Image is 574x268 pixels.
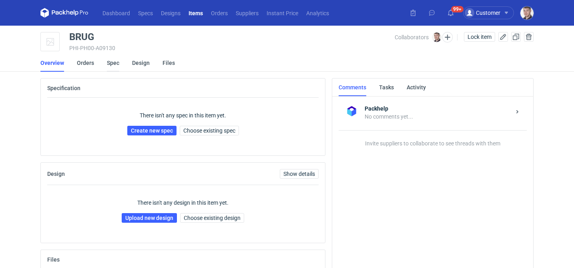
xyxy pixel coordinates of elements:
a: Files [163,54,175,72]
button: Duplicate Item [511,32,521,42]
a: Overview [40,54,64,72]
a: Dashboard [98,8,134,18]
a: Instant Price [263,8,302,18]
a: Tasks [379,79,394,96]
a: Suppliers [232,8,263,18]
span: Lock item [468,34,492,40]
a: Items [185,8,207,18]
a: Upload new design [122,213,177,223]
button: Choose existing spec [180,126,239,135]
a: Spec [107,54,119,72]
button: Delete item [524,32,534,42]
a: Design [132,54,150,72]
img: Maciej Sikora [432,32,442,42]
button: Lock item [464,32,495,42]
a: Specs [134,8,157,18]
h2: Design [47,171,65,177]
div: BRUG [69,32,94,42]
button: Choose existing design [180,213,244,223]
strong: Packhelp [365,105,511,113]
svg: Packhelp Pro [40,8,88,18]
h2: Files [47,256,60,263]
a: Orders [207,8,232,18]
span: Choose existing spec [183,128,235,133]
button: Edit collaborators [442,32,453,42]
img: Maciej Sikora [520,6,534,20]
button: Edit item [498,32,508,42]
span: Collaborators [395,34,429,40]
p: There isn't any design in this item yet. [137,199,229,207]
div: No comments yet... [365,113,511,121]
a: Create new spec [127,126,177,135]
div: Customer [465,8,500,18]
p: Invite suppliers to collaborate to see threads with them [339,130,527,147]
a: Activity [407,79,426,96]
div: PHI-PH00-A09130 [69,45,395,51]
button: 99+ [444,6,457,19]
button: Customer [463,6,520,19]
a: Analytics [302,8,333,18]
span: Choose existing design [184,215,241,221]
img: Packhelp [345,105,358,118]
a: Designs [157,8,185,18]
h2: Specification [47,85,80,91]
a: Comments [339,79,366,96]
a: Show details [280,169,319,179]
a: Orders [77,54,94,72]
p: There isn't any spec in this item yet. [140,111,226,119]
